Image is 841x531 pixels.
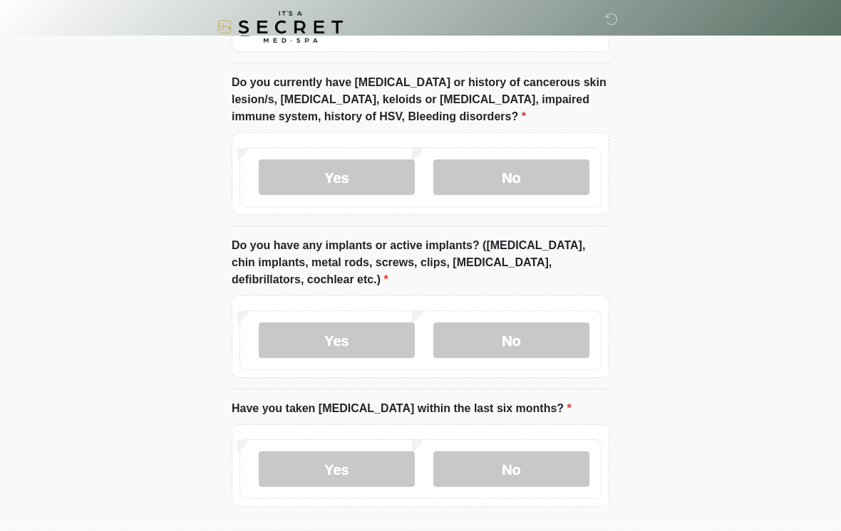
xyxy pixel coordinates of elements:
label: Yes [259,159,415,195]
label: Do you have any implants or active implants? ([MEDICAL_DATA], chin implants, metal rods, screws, ... [232,237,609,288]
img: It's A Secret Med Spa Logo [217,11,343,43]
label: No [433,159,589,195]
label: Do you currently have [MEDICAL_DATA] or history of cancerous skin lesion/s, [MEDICAL_DATA], keloi... [232,74,609,125]
label: No [433,322,589,358]
label: Have you taken [MEDICAL_DATA] within the last six months? [232,400,572,417]
label: No [433,451,589,487]
label: Yes [259,322,415,358]
label: Yes [259,451,415,487]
